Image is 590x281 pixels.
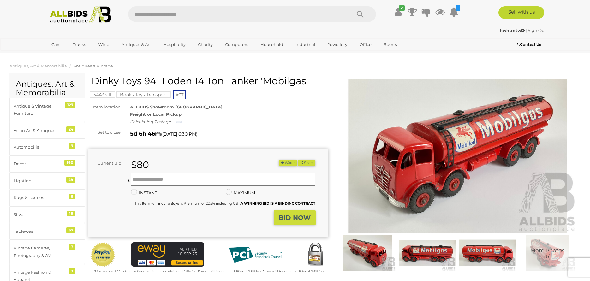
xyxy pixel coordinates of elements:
b: A WINNING BID IS A BINDING CONTRACT [241,201,315,206]
small: This Item will incur a Buyer's Premium of 22.5% including GST. [134,201,315,206]
small: Mastercard & Visa transactions will incur an additional 1.9% fee. Paypal will incur an additional... [94,269,324,273]
a: Wine [94,39,113,50]
div: Asian Art & Antiques [14,127,66,134]
div: Vintage Cameras, Photography & AV [14,244,66,259]
mark: 54433-11 [90,91,115,98]
img: small-loading.gif [176,120,182,124]
i: Calculating Postage [130,119,171,124]
a: Rugs & Textiles 6 [9,189,85,206]
div: 3 [69,244,75,250]
a: Antiques & Art [117,39,155,50]
a: Office [355,39,376,50]
div: 127 [65,102,75,108]
a: Trucks [69,39,90,50]
a: Antiques & Vintage [73,63,113,68]
a: hwhtmtw [500,28,526,33]
div: Lighting [14,177,66,184]
i: 1 [456,5,460,11]
a: Vintage Cameras, Photography & AV 3 [9,240,85,264]
button: Watch [279,160,297,166]
a: Automobilia 7 [9,139,85,155]
button: Search [344,6,376,22]
div: 3 [69,268,75,274]
a: Antique & Vintage Furniture 127 [9,98,85,122]
div: Antique & Vintage Furniture [14,102,66,117]
img: Secured by Rapid SSL [303,242,328,267]
a: [GEOGRAPHIC_DATA] [47,50,100,60]
li: Watch this item [279,160,297,166]
div: 62 [66,227,75,233]
strong: 5d 6h 46m [130,130,161,137]
div: 6 [69,194,75,199]
div: Tablewear [14,228,66,235]
label: MAXIMUM [226,189,255,196]
span: More Photos (6) [530,248,564,260]
img: Dinky Toys 941 Foden 14 Ton Tanker 'Mobilgas' [338,79,578,233]
div: 24 [66,126,75,132]
a: Hospitality [159,39,190,50]
div: Rugs & Textiles [14,194,66,201]
div: Item location [84,103,125,111]
a: Industrial [291,39,319,50]
h1: Dinky Toys 941 Foden 14 Ton Tanker 'Mobilgas' [92,76,327,86]
div: 18 [67,211,75,216]
img: Official PayPal Seal [90,242,116,267]
strong: Freight or Local Pickup [130,112,182,117]
div: Automobilia [14,143,66,151]
span: | [526,28,527,33]
div: Set to close [84,129,125,136]
span: ACT [173,90,186,99]
div: 29 [66,177,75,183]
button: Share [298,160,315,166]
img: Dinky Toys 941 Foden 14 Ton Tanker 'Mobilgas' [459,235,516,271]
a: 54433-11 [90,92,115,97]
span: ( ) [161,132,197,137]
a: Books Toys Transport [116,92,171,97]
a: 1 [449,6,459,18]
a: Lighting 29 [9,173,85,189]
a: Jewellery [324,39,351,50]
img: PCI DSS compliant [224,242,287,267]
a: More Photos(6) [519,235,576,271]
a: Decor 190 [9,155,85,172]
a: Tablewear 62 [9,223,85,240]
strong: hwhtmtw [500,28,525,33]
div: 190 [64,160,75,166]
a: Charity [194,39,217,50]
div: Current Bid [88,160,126,167]
div: Silver [14,211,66,218]
a: Sell with us [498,6,544,19]
a: Cars [47,39,64,50]
img: Dinky Toys 941 Foden 14 Ton Tanker 'Mobilgas' [399,235,456,271]
a: Household [256,39,287,50]
strong: BID NOW [279,214,311,221]
a: Computers [221,39,252,50]
strong: ALLBIDS Showroom [GEOGRAPHIC_DATA] [130,104,223,109]
span: [DATE] 6:30 PM [162,131,196,137]
img: eWAY Payment Gateway [131,242,204,266]
a: Silver 18 [9,206,85,223]
div: 7 [69,143,75,149]
img: Allbids.com.au [46,6,115,24]
a: Sports [380,39,401,50]
button: BID NOW [274,210,316,225]
img: Dinky Toys 941 Foden 14 Ton Tanker 'Mobilgas' [339,235,396,271]
a: Antiques, Art & Memorabilia [9,63,67,68]
a: Contact Us [517,41,543,48]
h2: Antiques, Art & Memorabilia [16,80,79,97]
i: ✔ [399,5,405,11]
a: ✔ [394,6,403,18]
div: Decor [14,160,66,167]
a: Asian Art & Antiques 24 [9,122,85,139]
label: INSTANT [131,189,157,196]
mark: Books Toys Transport [116,91,171,98]
strong: $80 [131,159,149,171]
img: Dinky Toys 941 Foden 14 Ton Tanker 'Mobilgas' [519,235,576,271]
a: Sign Out [528,28,546,33]
b: Contact Us [517,42,541,47]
